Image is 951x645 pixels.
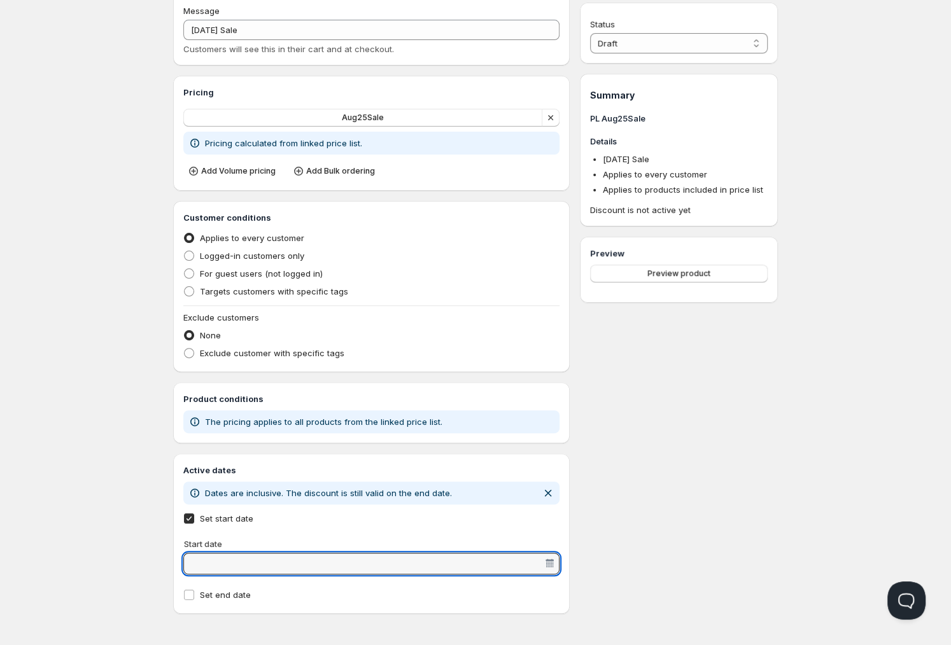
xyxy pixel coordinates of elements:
[590,112,768,125] h3: PL Aug25Sale
[201,166,276,176] span: Add Volume pricing
[603,169,707,179] span: Applies to every customer
[200,286,348,296] span: Targets customers with specific tags
[200,251,304,261] span: Logged-in customers only
[342,113,384,123] span: Aug25Sale
[184,539,222,549] label: Start date
[205,417,442,427] span: The pricing applies to all products from the linked price list.
[288,162,383,180] button: Add Bulk ordering
[603,154,649,164] span: [DATE] Sale
[887,581,926,620] iframe: Help Scout Beacon - Open
[590,19,615,29] span: Status
[183,109,542,127] button: Aug25Sale
[200,233,304,243] span: Applies to every customer
[590,204,768,216] span: Discount is not active yet
[183,6,220,16] span: Message
[183,86,560,99] h3: Pricing
[590,247,768,260] h3: Preview
[183,312,259,322] span: Exclude customers
[200,268,323,279] span: For guest users (not logged in)
[183,211,560,224] h3: Customer conditions
[590,89,768,102] h1: Summary
[183,392,560,405] h3: Product conditions
[183,162,283,180] button: Add Volume pricing
[647,268,710,279] span: Preview product
[539,484,557,502] button: Dismiss notification
[205,488,452,498] span: Dates are inclusive. The discount is still valid on the end date.
[590,135,768,148] h3: Details
[200,330,221,340] span: None
[603,184,763,195] span: Applies to products included in price list
[200,513,253,524] span: Set start date
[200,590,251,600] span: Set end date
[183,44,394,54] span: Customers will see this in their cart and at checkout.
[306,166,375,176] span: Add Bulk ordering
[205,137,362,149] p: Pricing calculated from linked price list.
[590,265,768,282] button: Preview product
[183,464,560,476] h3: Active dates
[200,348,344,358] span: Exclude customer with specific tags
